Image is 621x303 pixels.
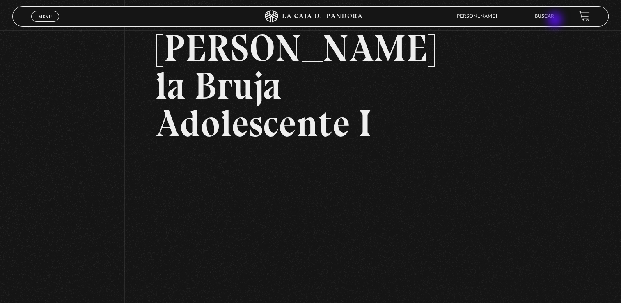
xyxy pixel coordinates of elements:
[38,14,52,19] span: Menu
[451,14,505,19] span: [PERSON_NAME]
[535,14,554,19] a: Buscar
[35,21,55,27] span: Cerrar
[156,29,465,142] h2: [PERSON_NAME] la Bruja Adolescente I
[579,11,590,22] a: View your shopping cart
